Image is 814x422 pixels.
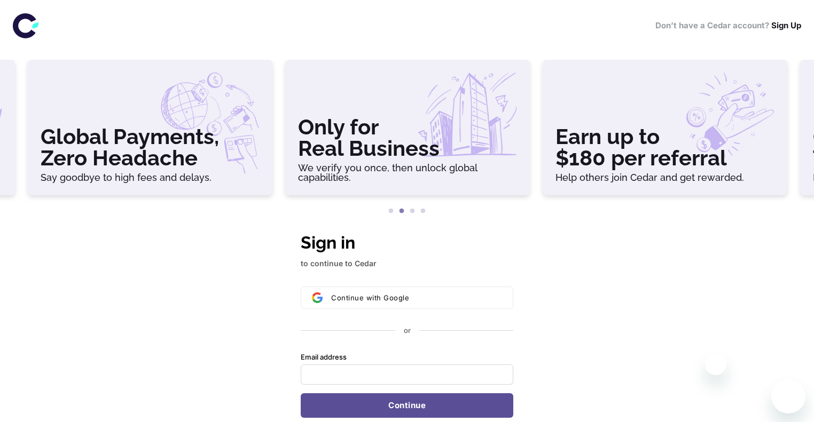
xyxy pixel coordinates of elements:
button: Continue [301,393,513,418]
h6: Say goodbye to high fees and delays. [41,173,260,182]
h1: Sign in [301,230,513,256]
h6: Help others join Cedar and get rewarded. [555,173,774,182]
h3: Earn up to $180 per referral [555,126,774,169]
button: 1 [386,206,396,217]
button: 2 [396,206,407,217]
h3: Global Payments, Zero Headache [41,126,260,169]
span: Continue with Google [331,293,409,302]
h6: We verify you once, then unlock global capabilities. [298,163,517,182]
img: Sign in with Google [312,292,323,303]
p: to continue to Cedar [301,258,513,269]
p: or [404,326,411,336]
h6: Don’t have a Cedar account? [655,20,801,32]
button: 4 [418,206,428,217]
button: 3 [407,206,418,217]
h3: Only for Real Business [298,116,517,159]
a: Sign Up [771,20,801,30]
iframe: Close message [705,354,726,375]
iframe: Button to launch messaging window [771,379,805,413]
button: Sign in with GoogleContinue with Google [301,286,513,309]
label: Email address [301,353,347,362]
